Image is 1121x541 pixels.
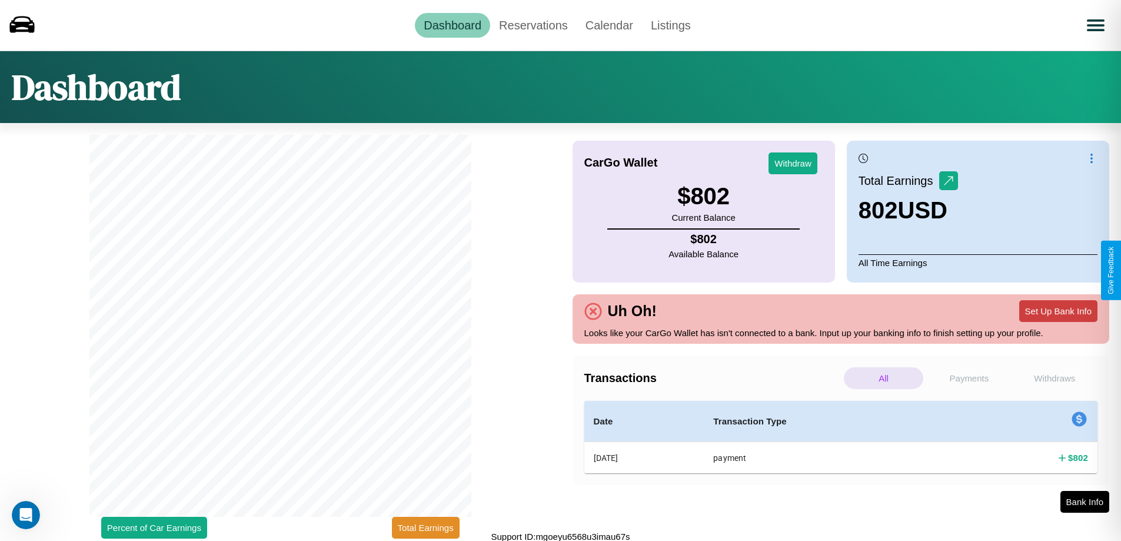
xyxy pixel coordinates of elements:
[415,13,490,38] a: Dashboard
[584,325,1098,341] p: Looks like your CarGo Wallet has isn't connected to a bank. Input up your banking info to finish ...
[859,254,1097,271] p: All Time Earnings
[859,170,939,191] p: Total Earnings
[929,367,1009,389] p: Payments
[671,183,735,210] h3: $ 802
[602,303,663,320] h4: Uh Oh!
[1060,491,1109,513] button: Bank Info
[1019,300,1097,322] button: Set Up Bank Info
[769,152,817,174] button: Withdraw
[671,210,735,225] p: Current Balance
[1015,367,1095,389] p: Withdraws
[642,13,700,38] a: Listings
[584,156,658,170] h4: CarGo Wallet
[584,401,1098,473] table: simple table
[584,442,704,474] th: [DATE]
[392,517,460,539] button: Total Earnings
[594,414,695,429] h4: Date
[859,197,958,224] h3: 802 USD
[577,13,642,38] a: Calendar
[12,63,181,111] h1: Dashboard
[668,246,739,262] p: Available Balance
[713,414,949,429] h4: Transaction Type
[1079,9,1112,42] button: Open menu
[668,233,739,246] h4: $ 802
[101,517,207,539] button: Percent of Car Earnings
[584,371,841,385] h4: Transactions
[844,367,923,389] p: All
[1068,452,1088,464] h4: $ 802
[490,13,577,38] a: Reservations
[12,501,40,529] iframe: Intercom live chat
[1107,247,1115,294] div: Give Feedback
[704,442,958,474] th: payment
